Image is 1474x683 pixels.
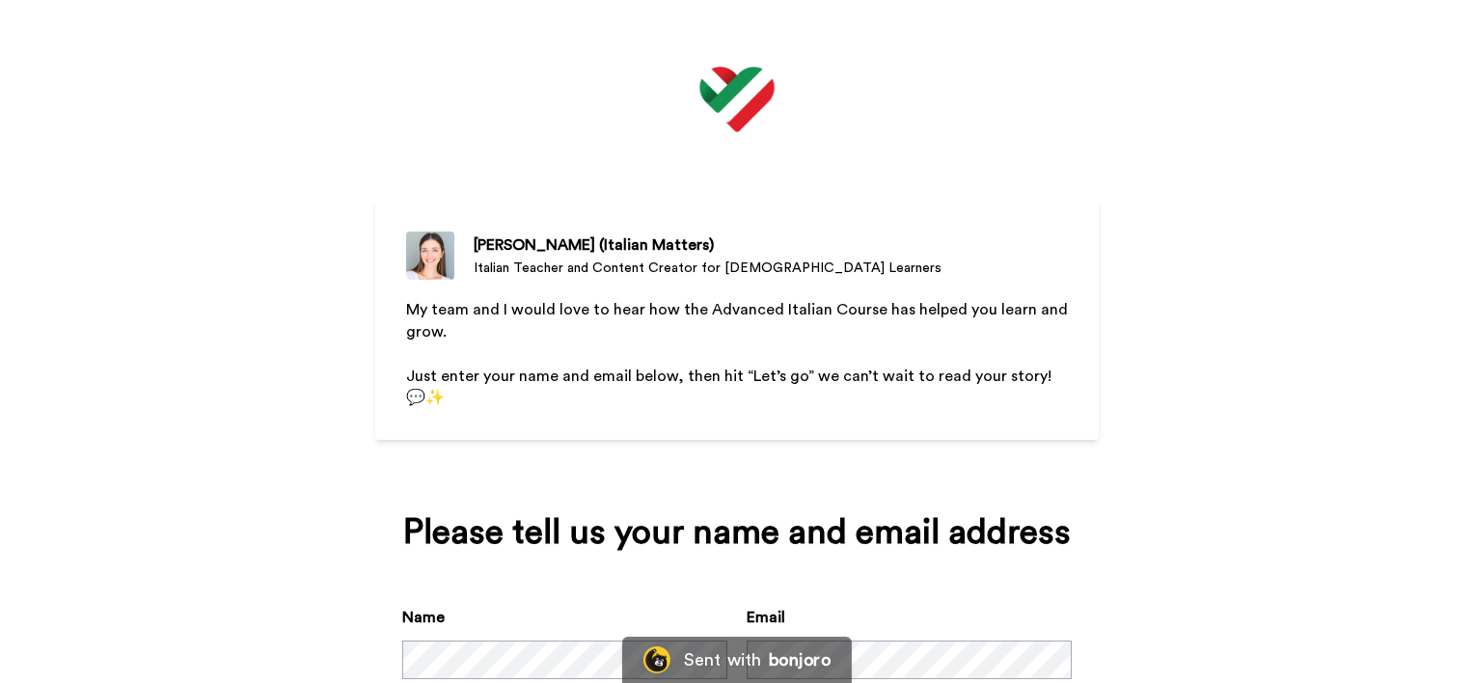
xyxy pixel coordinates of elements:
label: Name [402,606,445,629]
div: Sent with [684,651,761,669]
a: Bonjoro LogoSent withbonjoro [622,637,852,683]
img: Bonjoro Logo [643,646,670,673]
img: Italian Teacher and Content Creator for Italian Learners [406,232,454,280]
span: My team and I would love to hear how the Advanced Italian Course has helped you learn and grow. [406,302,1072,340]
div: Please tell us your name and email address [402,513,1072,552]
img: https://cdn.bonjoro.com/media/b4a0afc7-c599-47f5-8203-211fc99b0293/4413a05c-0812-4e9f-9e60-9805da... [698,62,776,139]
label: Email [747,606,785,629]
div: [PERSON_NAME] (Italian Matters) [474,233,942,257]
div: bonjoro [769,651,831,669]
div: Italian Teacher and Content Creator for [DEMOGRAPHIC_DATA] Learners [474,259,942,278]
span: Just enter your name and email below, then hit “Let’s go” we can’t wait to read your story! 💬✨ [406,369,1055,406]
